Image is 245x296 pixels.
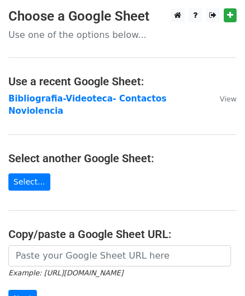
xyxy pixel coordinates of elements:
h4: Use a recent Google Sheet: [8,75,237,88]
h3: Choose a Google Sheet [8,8,237,25]
a: View [209,94,237,104]
small: Example: [URL][DOMAIN_NAME] [8,269,123,277]
h4: Select another Google Sheet: [8,152,237,165]
a: Select... [8,173,50,191]
small: View [220,95,237,103]
h4: Copy/paste a Google Sheet URL: [8,227,237,241]
p: Use one of the options below... [8,29,237,41]
a: Bibliografia-Videoteca- Contactos Noviolencia [8,94,167,117]
input: Paste your Google Sheet URL here [8,245,231,266]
